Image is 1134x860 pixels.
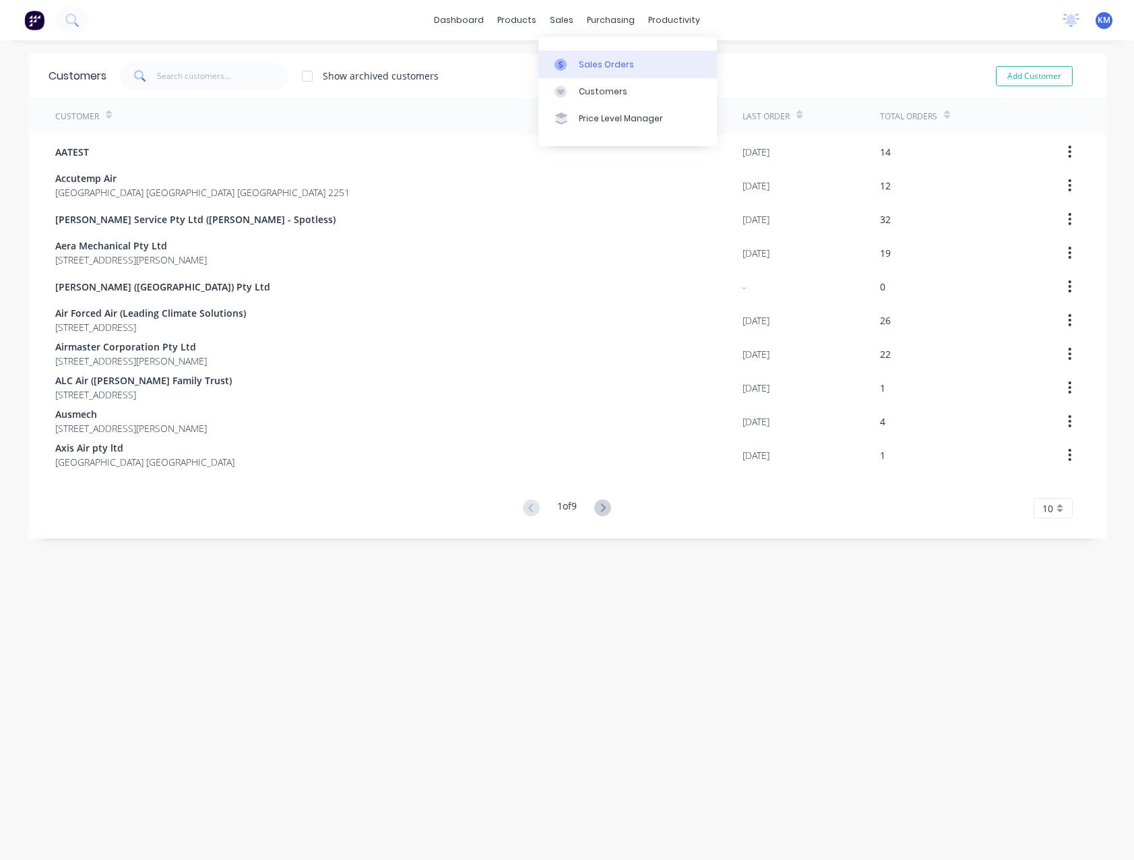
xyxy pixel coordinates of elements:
div: 4 [880,414,885,429]
a: dashboard [427,10,491,30]
span: [STREET_ADDRESS][PERSON_NAME] [55,253,207,267]
div: [DATE] [743,313,769,328]
div: productivity [641,10,707,30]
div: [DATE] [743,179,769,193]
div: 19 [880,246,891,260]
div: 12 [880,179,891,193]
div: Show archived customers [323,69,439,83]
span: Air Forced Air (Leading Climate Solutions) [55,306,246,320]
a: Customers [538,78,717,105]
div: [DATE] [743,448,769,462]
div: 32 [880,212,891,226]
span: [STREET_ADDRESS] [55,388,232,402]
div: purchasing [580,10,641,30]
div: [DATE] [743,246,769,260]
div: Customers [49,68,106,84]
div: Total Orders [880,111,937,123]
div: 1 of 9 [557,499,577,518]
div: Customers [579,86,627,98]
div: 1 [880,381,885,395]
div: [DATE] [743,347,769,361]
span: Aera Mechanical Pty Ltd [55,239,207,253]
span: Accutemp Air [55,171,350,185]
span: AATEST [55,145,89,159]
div: Last Order [743,111,790,123]
input: Search customers... [157,63,288,90]
div: 1 [880,448,885,462]
span: Ausmech [55,407,207,421]
span: Airmaster Corporation Pty Ltd [55,340,207,354]
span: [STREET_ADDRESS] [55,320,246,334]
div: 26 [880,313,891,328]
span: KM [1098,14,1110,26]
div: - [743,280,746,294]
span: Axis Air pty ltd [55,441,234,455]
div: [DATE] [743,212,769,226]
span: [GEOGRAPHIC_DATA] [GEOGRAPHIC_DATA] [GEOGRAPHIC_DATA] 2251 [55,185,350,199]
div: Price Level Manager [579,113,663,125]
div: Customer [55,111,99,123]
span: [STREET_ADDRESS][PERSON_NAME] [55,354,207,368]
a: Price Level Manager [538,105,717,132]
div: 14 [880,145,891,159]
span: [STREET_ADDRESS][PERSON_NAME] [55,421,207,435]
button: Add Customer [996,66,1073,86]
span: [GEOGRAPHIC_DATA] [GEOGRAPHIC_DATA] [55,455,234,469]
div: sales [543,10,580,30]
div: Sales Orders [579,59,634,71]
span: ALC Air ([PERSON_NAME] Family Trust) [55,373,232,388]
div: 22 [880,347,891,361]
div: [DATE] [743,381,769,395]
a: Sales Orders [538,51,717,78]
div: [DATE] [743,145,769,159]
span: 10 [1042,501,1053,516]
span: [PERSON_NAME] ([GEOGRAPHIC_DATA]) Pty Ltd [55,280,270,294]
img: Factory [24,10,44,30]
div: 0 [880,280,885,294]
div: [DATE] [743,414,769,429]
span: [PERSON_NAME] Service Pty Ltd ([PERSON_NAME] - Spotless) [55,212,336,226]
div: products [491,10,543,30]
